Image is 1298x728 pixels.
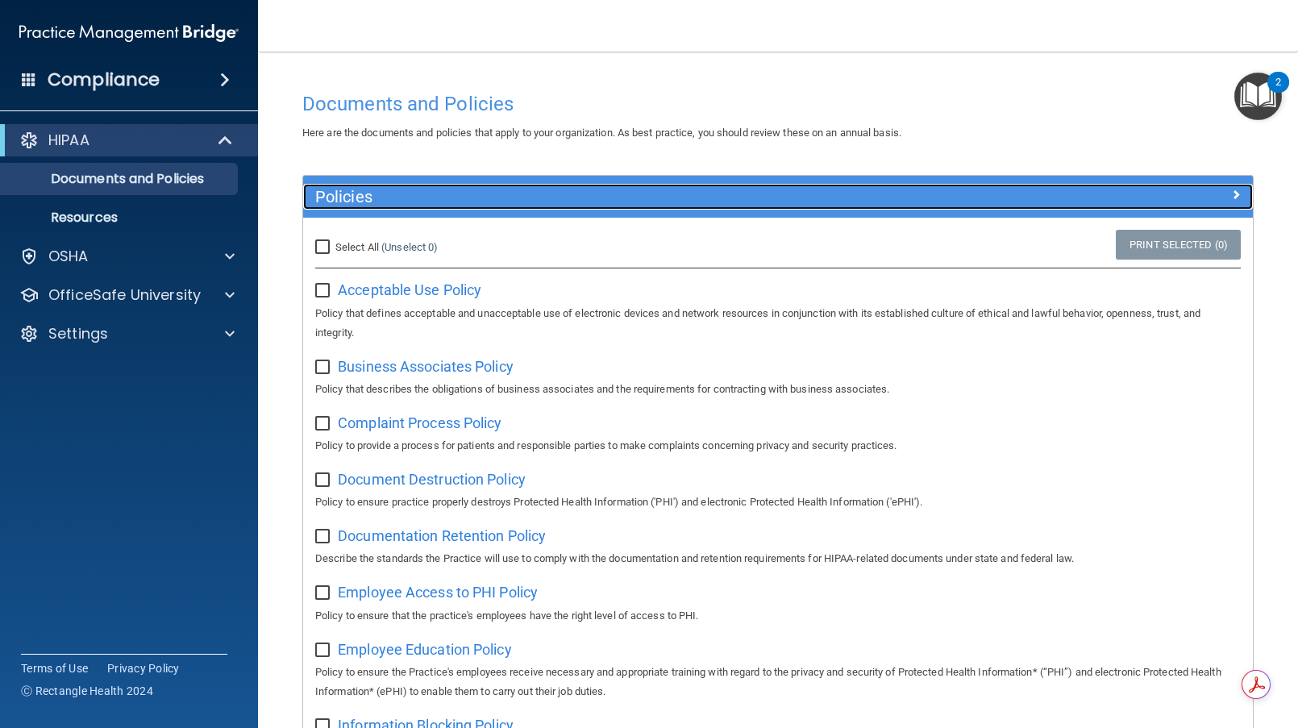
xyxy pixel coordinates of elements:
[1019,614,1279,678] iframe: Drift Widget Chat Controller
[21,683,153,699] span: Ⓒ Rectangle Health 2024
[315,663,1241,701] p: Policy to ensure the Practice's employees receive necessary and appropriate training with regard ...
[315,380,1241,399] p: Policy that describes the obligations of business associates and the requirements for contracting...
[335,241,379,253] span: Select All
[1116,230,1241,260] a: Print Selected (0)
[315,188,1004,206] h5: Policies
[10,171,231,187] p: Documents and Policies
[48,131,89,150] p: HIPAA
[315,436,1241,456] p: Policy to provide a process for patients and responsible parties to make complaints concerning pr...
[19,131,234,150] a: HIPAA
[48,285,201,305] p: OfficeSafe University
[19,285,235,305] a: OfficeSafe University
[1234,73,1282,120] button: Open Resource Center, 2 new notifications
[19,247,235,266] a: OSHA
[338,281,481,298] span: Acceptable Use Policy
[10,210,231,226] p: Resources
[315,304,1241,343] p: Policy that defines acceptable and unacceptable use of electronic devices and network resources i...
[1275,82,1281,103] div: 2
[48,247,89,266] p: OSHA
[19,17,239,49] img: PMB logo
[338,584,538,601] span: Employee Access to PHI Policy
[315,606,1241,626] p: Policy to ensure that the practice's employees have the right level of access to PHI.
[48,324,108,343] p: Settings
[315,549,1241,568] p: Describe the standards the Practice will use to comply with the documentation and retention requi...
[302,94,1254,114] h4: Documents and Policies
[315,493,1241,512] p: Policy to ensure practice properly destroys Protected Health Information ('PHI') and electronic P...
[315,241,334,254] input: Select All (Unselect 0)
[107,660,180,676] a: Privacy Policy
[338,358,514,375] span: Business Associates Policy
[21,660,88,676] a: Terms of Use
[381,241,438,253] a: (Unselect 0)
[338,471,526,488] span: Document Destruction Policy
[338,414,501,431] span: Complaint Process Policy
[338,641,512,658] span: Employee Education Policy
[48,69,160,91] h4: Compliance
[302,127,901,139] span: Here are the documents and policies that apply to your organization. As best practice, you should...
[338,527,546,544] span: Documentation Retention Policy
[19,324,235,343] a: Settings
[315,184,1241,210] a: Policies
